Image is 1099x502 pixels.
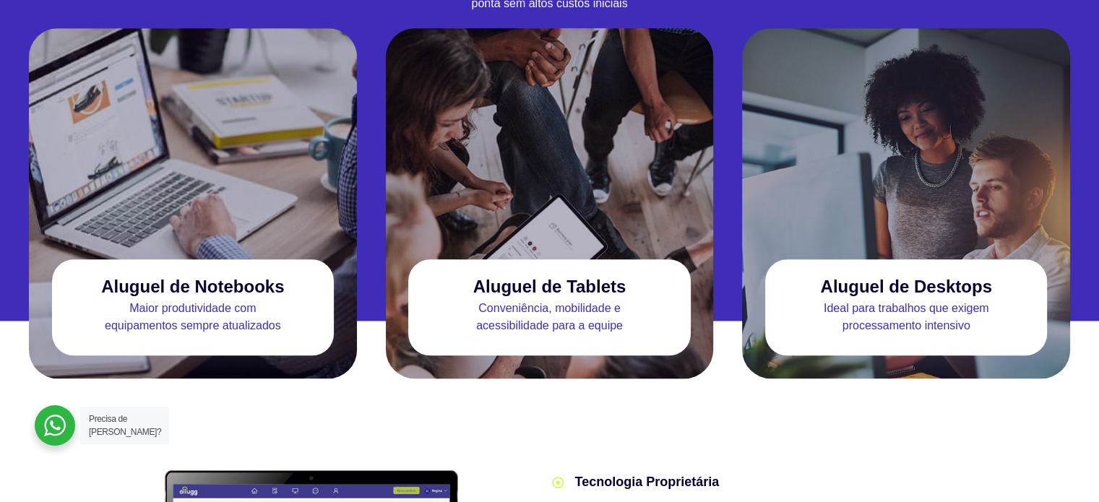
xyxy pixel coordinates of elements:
[840,318,1099,502] iframe: Chat Widget
[473,277,626,296] h3: Aluguel de Tablets
[101,277,284,296] h3: Aluguel de Notebooks
[820,277,991,296] h3: Aluguel de Desktops
[840,318,1099,502] div: Widget de chat
[408,300,690,334] p: Conveniência, mobilidade e acessibilidade para a equipe
[765,300,1047,334] p: Ideal para trabalhos que exigem processamento intensivo
[571,472,719,492] span: Tecnologia Proprietária
[89,414,161,437] span: Precisa de [PERSON_NAME]?
[52,300,334,334] p: Maior produtividade com equipamentos sempre atualizados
